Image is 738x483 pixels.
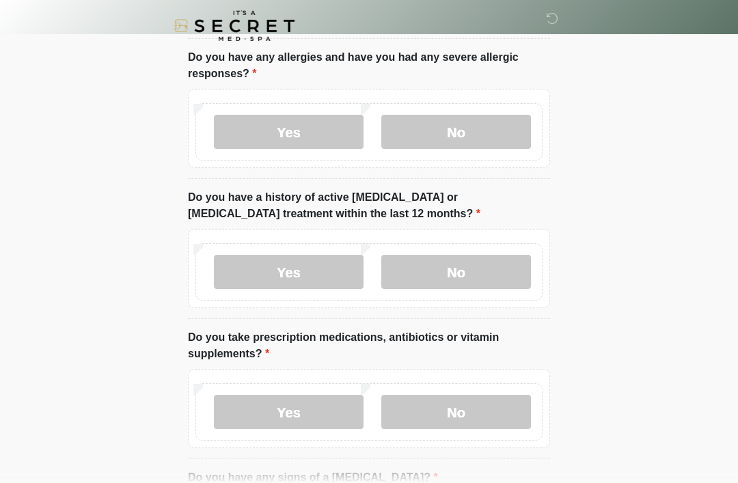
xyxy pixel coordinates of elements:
label: Yes [214,255,364,289]
label: Yes [214,115,364,149]
label: Do you have a history of active [MEDICAL_DATA] or [MEDICAL_DATA] treatment within the last 12 mon... [188,189,550,222]
label: No [381,255,531,289]
img: It's A Secret Med Spa Logo [174,10,295,41]
label: No [381,395,531,429]
label: No [381,115,531,149]
label: Yes [214,395,364,429]
label: Do you take prescription medications, antibiotics or vitamin supplements? [188,329,550,362]
label: Do you have any allergies and have you had any severe allergic responses? [188,49,550,82]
